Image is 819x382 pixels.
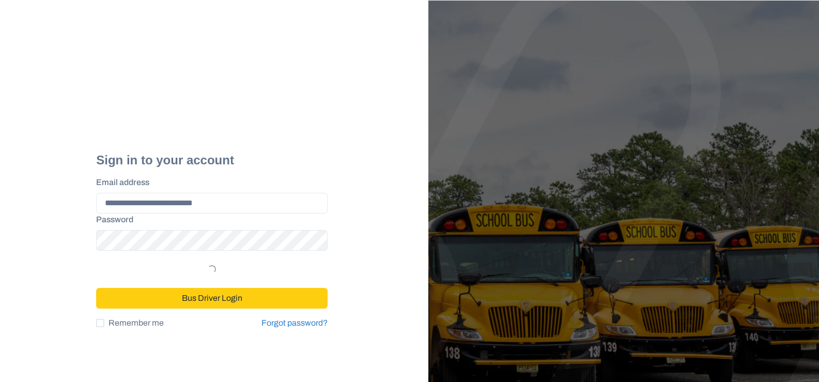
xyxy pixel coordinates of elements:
a: Bus Driver Login [96,289,328,298]
a: Forgot password? [261,318,328,327]
button: Bus Driver Login [96,288,328,309]
label: Password [96,213,321,226]
h2: Sign in to your account [96,153,328,168]
a: Forgot password? [261,317,328,329]
label: Email address [96,176,321,189]
span: Remember me [109,317,164,329]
